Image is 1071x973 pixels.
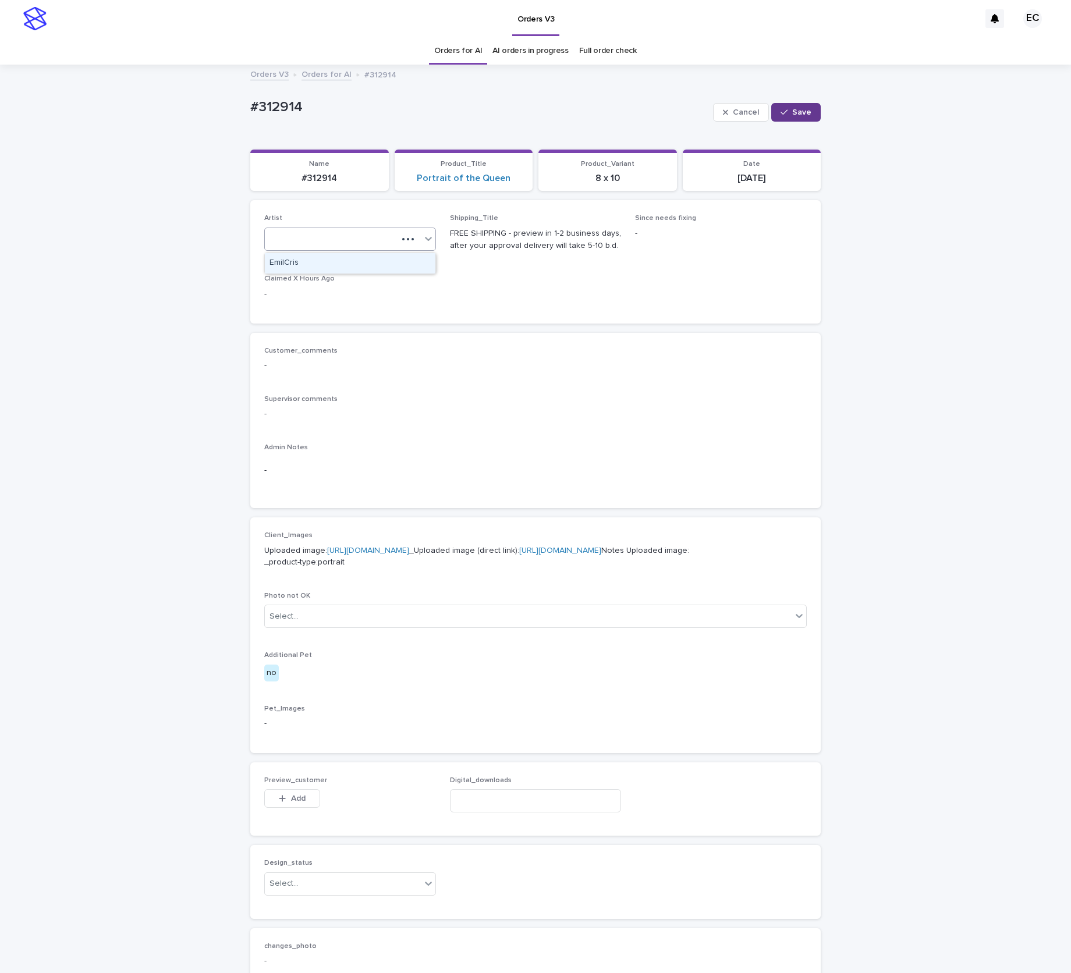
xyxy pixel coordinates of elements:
span: Digital_downloads [450,777,512,784]
span: Name [309,161,329,168]
a: Orders for AI [302,67,352,80]
span: Date [743,161,760,168]
span: Add [291,794,306,802]
p: 8 x 10 [545,173,670,184]
span: Preview_customer [264,777,327,784]
span: Since needs fixing [635,215,696,222]
a: Full order check [579,37,637,65]
span: Cancel [733,108,759,116]
span: Artist [264,215,282,222]
span: Additional Pet [264,652,312,659]
p: #312914 [364,68,396,80]
p: [DATE] [690,173,814,184]
p: - [264,288,436,300]
p: #312914 [257,173,382,184]
span: Photo not OK [264,592,310,599]
a: AI orders in progress [492,37,569,65]
span: Supervisor comments [264,396,338,403]
span: Design_status [264,860,313,867]
span: Product_Variant [581,161,634,168]
span: Claimed X Hours Ago [264,275,335,282]
p: - [264,718,807,730]
div: no [264,665,279,681]
p: - [635,228,807,240]
p: FREE SHIPPING - preview in 1-2 business days, after your approval delivery will take 5-10 b.d. [450,228,622,252]
a: [URL][DOMAIN_NAME] [327,546,409,555]
button: Cancel [713,103,769,122]
div: Select... [269,610,299,623]
span: Shipping_Title [450,215,498,222]
p: Uploaded image: _Uploaded image (direct link): Notes Uploaded image: _product-type:portrait [264,545,807,569]
p: - [264,464,807,477]
button: Save [771,103,821,122]
span: Save [792,108,811,116]
span: Client_Images [264,532,313,539]
span: Customer_comments [264,347,338,354]
span: Pet_Images [264,705,305,712]
div: EC [1023,9,1042,28]
a: Orders V3 [250,67,289,80]
img: stacker-logo-s-only.png [23,7,47,30]
span: changes_photo [264,943,317,950]
p: - [264,955,807,967]
span: Product_Title [441,161,487,168]
span: Admin Notes [264,444,308,451]
p: - [264,408,807,420]
button: Add [264,789,320,808]
p: - [264,360,807,372]
a: Portrait of the Queen [417,173,510,184]
div: Select... [269,878,299,890]
p: #312914 [250,99,708,116]
a: Orders for AI [434,37,482,65]
div: EmilCris [265,253,435,274]
a: [URL][DOMAIN_NAME] [519,546,601,555]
